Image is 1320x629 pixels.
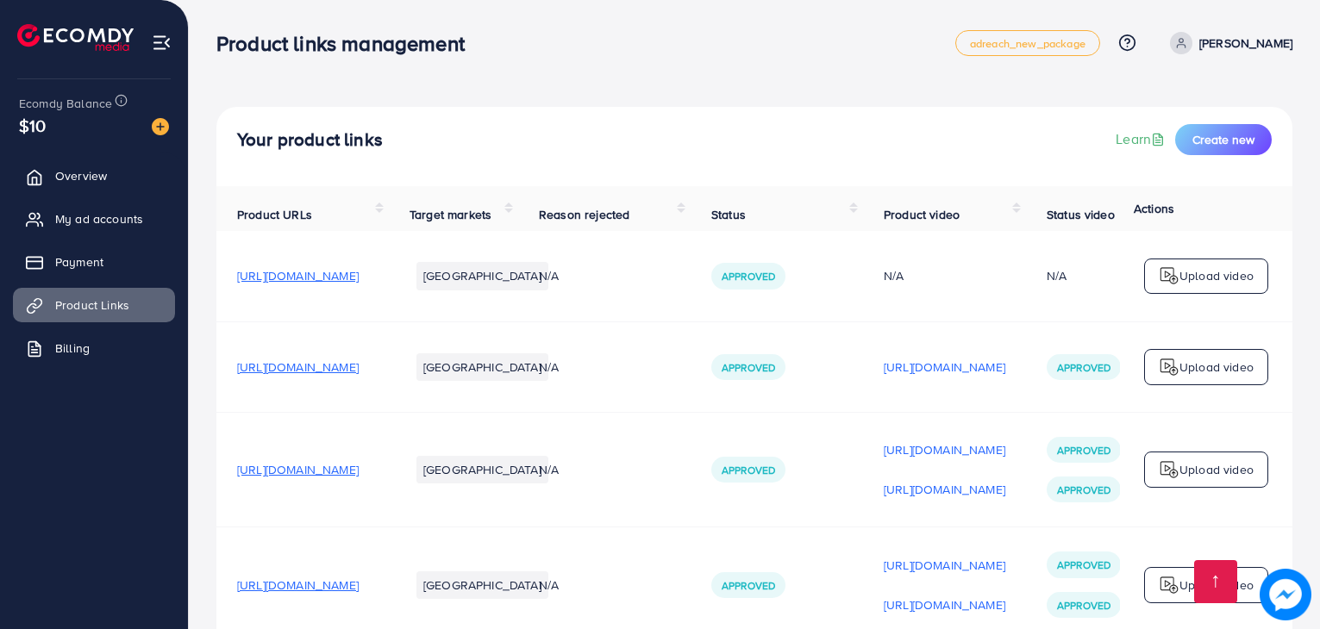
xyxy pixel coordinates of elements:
[1057,360,1110,375] span: Approved
[237,576,359,594] span: [URL][DOMAIN_NAME]
[884,357,1005,377] p: [URL][DOMAIN_NAME]
[1134,200,1174,217] span: Actions
[13,159,175,193] a: Overview
[884,555,1005,576] p: [URL][DOMAIN_NAME]
[55,210,143,227] span: My ad accounts
[13,288,175,322] a: Product Links
[1159,459,1179,480] img: logo
[722,269,775,283] span: Approved
[55,167,107,184] span: Overview
[237,461,359,478] span: [URL][DOMAIN_NAME]
[152,118,169,135] img: image
[1163,32,1292,54] a: [PERSON_NAME]
[884,595,1005,615] p: [URL][DOMAIN_NAME]
[13,202,175,236] a: My ad accounts
[13,331,175,365] a: Billing
[884,206,960,223] span: Product video
[1159,265,1179,286] img: logo
[1057,443,1110,458] span: Approved
[1179,459,1254,480] p: Upload video
[13,245,175,279] a: Payment
[1047,267,1067,284] div: N/A
[237,129,383,151] h4: Your product links
[884,479,1005,500] p: [URL][DOMAIN_NAME]
[55,253,103,271] span: Payment
[539,358,559,376] span: N/A
[216,31,479,56] h3: Product links management
[55,339,90,357] span: Billing
[1116,129,1168,149] a: Learn
[1260,569,1311,620] img: image
[1159,357,1179,377] img: logo
[1057,598,1110,613] span: Approved
[711,206,746,223] span: Status
[955,30,1100,56] a: adreach_new_package
[237,206,312,223] span: Product URLs
[237,358,359,376] span: [URL][DOMAIN_NAME]
[1192,131,1254,148] span: Create new
[539,576,559,594] span: N/A
[55,296,129,314] span: Product Links
[19,113,46,138] span: $10
[539,461,559,478] span: N/A
[1159,575,1179,595] img: logo
[539,267,559,284] span: N/A
[237,267,359,284] span: [URL][DOMAIN_NAME]
[1179,357,1254,377] p: Upload video
[884,439,1005,460] p: [URL][DOMAIN_NAME]
[416,353,548,381] li: [GEOGRAPHIC_DATA]
[1047,206,1115,223] span: Status video
[152,33,172,53] img: menu
[722,463,775,477] span: Approved
[884,267,1005,284] div: N/A
[1179,575,1254,595] p: Upload video
[722,578,775,593] span: Approved
[1179,265,1254,286] p: Upload video
[970,38,1085,49] span: adreach_new_package
[416,571,548,599] li: [GEOGRAPHIC_DATA]
[410,206,491,223] span: Target markets
[1057,557,1110,572] span: Approved
[19,95,112,112] span: Ecomdy Balance
[1057,483,1110,497] span: Approved
[1199,33,1292,53] p: [PERSON_NAME]
[416,262,548,290] li: [GEOGRAPHIC_DATA]
[416,456,548,483] li: [GEOGRAPHIC_DATA]
[539,206,629,223] span: Reason rejected
[17,24,134,51] img: logo
[722,360,775,375] span: Approved
[1175,124,1272,155] button: Create new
